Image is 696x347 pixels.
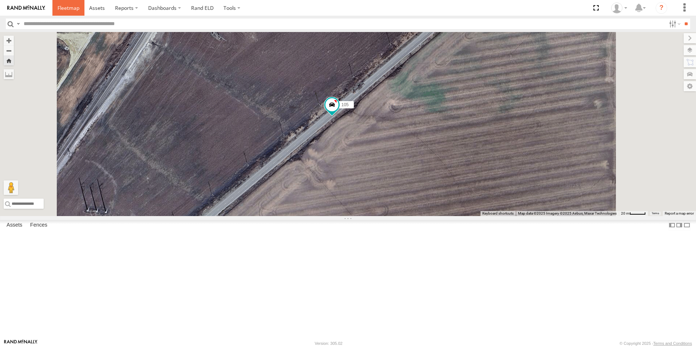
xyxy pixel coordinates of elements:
[684,81,696,91] label: Map Settings
[665,211,694,215] a: Report a map error
[4,180,18,195] button: Drag Pegman onto the map to open Street View
[518,211,617,215] span: Map data ©2025 Imagery ©2025 Airbus, Maxar Technologies
[7,5,45,11] img: rand-logo.svg
[620,341,692,346] div: © Copyright 2025 -
[683,220,691,231] label: Hide Summary Table
[668,220,676,231] label: Dock Summary Table to the Left
[621,211,629,215] span: 20 m
[653,341,692,346] a: Terms and Conditions
[341,102,349,107] span: 105
[482,211,514,216] button: Keyboard shortcuts
[27,220,51,230] label: Fences
[4,69,14,79] label: Measure
[609,3,630,13] div: Craig King
[3,220,26,230] label: Assets
[315,341,343,346] div: Version: 305.02
[676,220,683,231] label: Dock Summary Table to the Right
[4,56,14,65] button: Zoom Home
[4,340,37,347] a: Visit our Website
[656,2,667,14] i: ?
[4,36,14,45] button: Zoom in
[4,45,14,56] button: Zoom out
[666,19,682,29] label: Search Filter Options
[652,212,659,215] a: Terms
[619,211,648,216] button: Map Scale: 20 m per 41 pixels
[15,19,21,29] label: Search Query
